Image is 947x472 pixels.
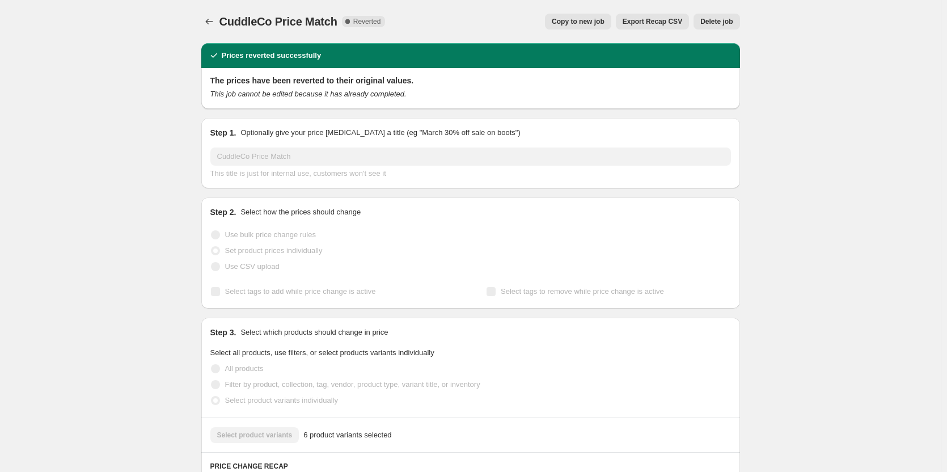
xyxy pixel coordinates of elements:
p: Optionally give your price [MEDICAL_DATA] a title (eg "March 30% off sale on boots") [240,127,520,138]
span: Select tags to remove while price change is active [501,287,664,296]
h2: Step 2. [210,206,236,218]
span: All products [225,364,264,373]
span: Export Recap CSV [623,17,682,26]
button: Copy to new job [545,14,611,29]
span: 6 product variants selected [303,429,391,441]
span: Set product prices individually [225,246,323,255]
span: CuddleCo Price Match [219,15,337,28]
span: This title is just for internal use, customers won't see it [210,169,386,178]
button: Export Recap CSV [616,14,689,29]
span: Delete job [700,17,733,26]
i: This job cannot be edited because it has already completed. [210,90,407,98]
span: Copy to new job [552,17,604,26]
p: Select how the prices should change [240,206,361,218]
span: Select product variants individually [225,396,338,404]
input: 30% off holiday sale [210,147,731,166]
span: Select tags to add while price change is active [225,287,376,296]
h6: PRICE CHANGE RECAP [210,462,731,471]
span: Filter by product, collection, tag, vendor, product type, variant title, or inventory [225,380,480,389]
h2: Step 3. [210,327,236,338]
span: Select all products, use filters, or select products variants individually [210,348,434,357]
span: Use bulk price change rules [225,230,316,239]
button: Delete job [694,14,739,29]
h2: The prices have been reverted to their original values. [210,75,731,86]
p: Select which products should change in price [240,327,388,338]
span: Reverted [353,17,381,26]
h2: Prices reverted successfully [222,50,322,61]
h2: Step 1. [210,127,236,138]
span: Use CSV upload [225,262,280,271]
button: Price change jobs [201,14,217,29]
